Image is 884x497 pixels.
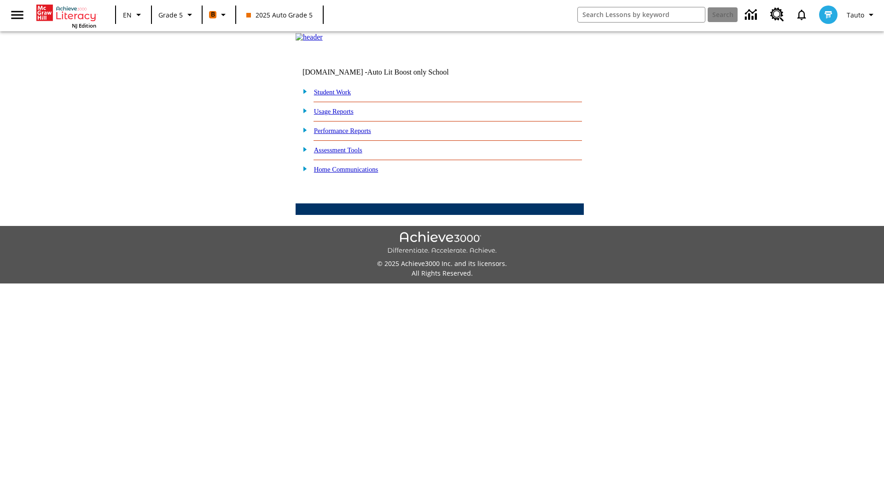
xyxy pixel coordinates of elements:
span: EN [123,10,132,20]
a: Data Center [739,2,765,28]
a: Performance Reports [314,127,371,134]
span: B [211,9,215,20]
img: plus.gif [298,106,308,115]
td: [DOMAIN_NAME] - [302,68,472,76]
a: Home Communications [314,166,378,173]
img: plus.gif [298,126,308,134]
button: Select a new avatar [814,3,843,27]
a: Student Work [314,88,351,96]
a: Resource Center, Will open in new tab [765,2,790,27]
a: Notifications [790,3,814,27]
button: Profile/Settings [843,6,880,23]
img: Achieve3000 Differentiate Accelerate Achieve [387,231,497,255]
img: avatar image [819,6,837,24]
a: Assessment Tools [314,146,362,154]
img: plus.gif [298,164,308,173]
img: plus.gif [298,145,308,153]
span: Tauto [847,10,864,20]
span: NJ Edition [72,22,96,29]
nobr: Auto Lit Boost only School [367,68,449,76]
button: Open side menu [4,1,31,29]
img: header [296,33,323,41]
button: Boost Class color is orange. Change class color [205,6,233,23]
input: search field [578,7,705,22]
span: Grade 5 [158,10,183,20]
a: Usage Reports [314,108,354,115]
img: plus.gif [298,87,308,95]
span: 2025 Auto Grade 5 [246,10,313,20]
button: Language: EN, Select a language [119,6,148,23]
div: Home [36,3,96,29]
button: Grade: Grade 5, Select a grade [155,6,199,23]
